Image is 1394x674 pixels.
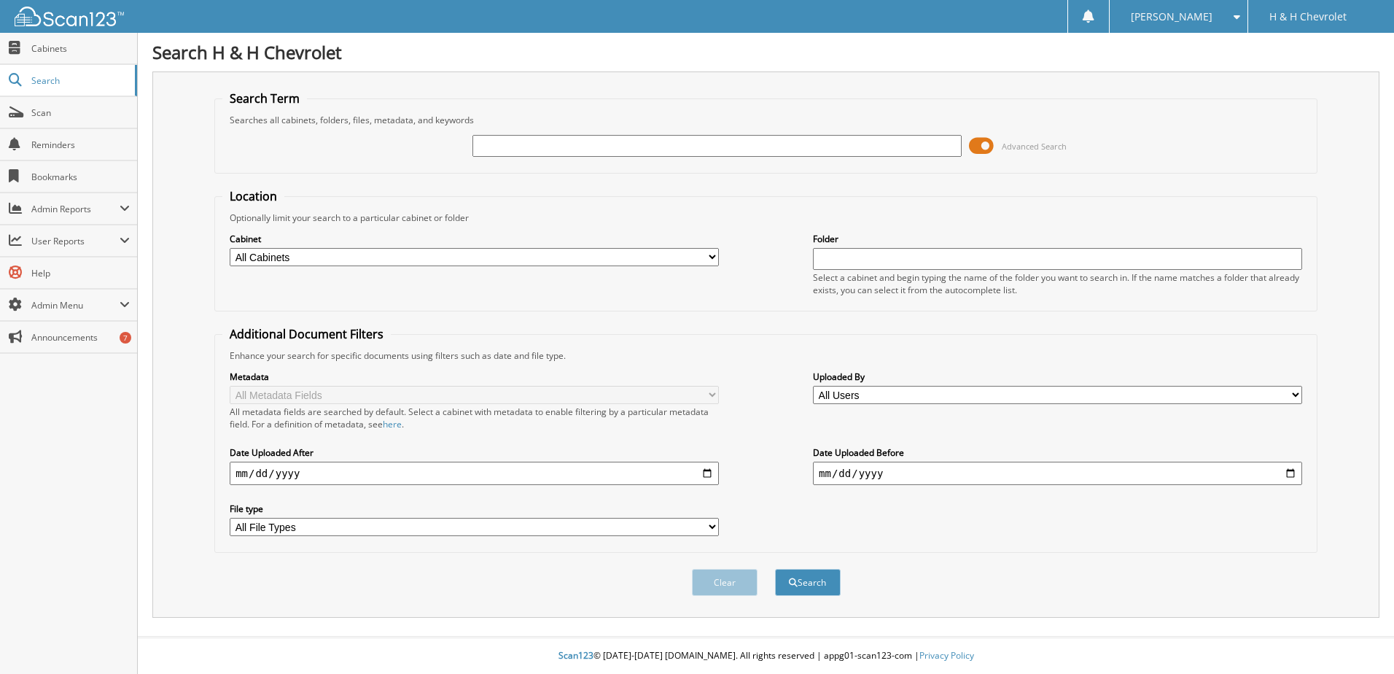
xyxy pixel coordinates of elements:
label: File type [230,503,719,515]
span: Search [31,74,128,87]
legend: Location [222,188,284,204]
input: end [813,462,1302,485]
span: Admin Menu [31,299,120,311]
div: All metadata fields are searched by default. Select a cabinet with metadata to enable filtering b... [230,406,719,430]
span: Bookmarks [31,171,130,183]
span: Admin Reports [31,203,120,215]
a: Privacy Policy [919,649,974,662]
input: start [230,462,719,485]
span: Help [31,267,130,279]
h1: Search H & H Chevrolet [152,40,1379,64]
span: Reminders [31,139,130,151]
label: Date Uploaded After [230,446,719,459]
a: here [383,418,402,430]
span: H & H Chevrolet [1269,12,1347,21]
span: User Reports [31,235,120,247]
label: Folder [813,233,1302,245]
label: Metadata [230,371,719,383]
div: Select a cabinet and begin typing the name of the folder you want to search in. If the name match... [813,271,1302,296]
span: Announcements [31,331,130,344]
div: Enhance your search for specific documents using filters such as date and file type. [222,349,1309,362]
div: Optionally limit your search to a particular cabinet or folder [222,212,1309,224]
legend: Search Term [222,90,307,106]
div: © [DATE]-[DATE] [DOMAIN_NAME]. All rights reserved | appg01-scan123-com | [138,638,1394,674]
span: Cabinets [31,42,130,55]
span: Scan [31,106,130,119]
span: [PERSON_NAME] [1131,12,1212,21]
span: Scan123 [558,649,593,662]
div: Searches all cabinets, folders, files, metadata, and keywords [222,114,1309,126]
button: Search [775,569,841,596]
span: Advanced Search [1002,141,1067,152]
iframe: Chat Widget [1321,604,1394,674]
img: scan123-logo-white.svg [15,7,124,26]
label: Cabinet [230,233,719,245]
div: 7 [120,332,131,344]
label: Date Uploaded Before [813,446,1302,459]
label: Uploaded By [813,371,1302,383]
legend: Additional Document Filters [222,326,391,342]
button: Clear [692,569,758,596]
